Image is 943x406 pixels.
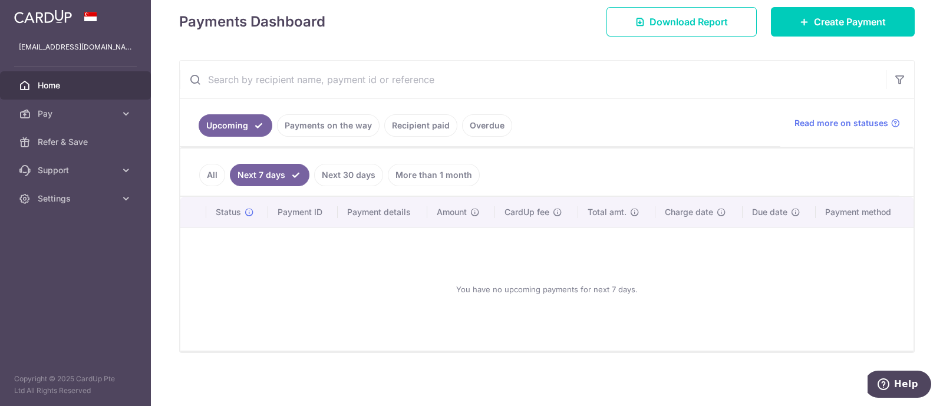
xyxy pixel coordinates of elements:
[38,164,116,176] span: Support
[868,371,931,400] iframe: Opens a widget where you can find more information
[462,114,512,137] a: Overdue
[505,206,549,218] span: CardUp fee
[179,11,325,32] h4: Payments Dashboard
[199,114,272,137] a: Upcoming
[665,206,713,218] span: Charge date
[752,206,787,218] span: Due date
[277,114,380,137] a: Payments on the way
[14,9,72,24] img: CardUp
[314,164,383,186] a: Next 30 days
[338,197,428,227] th: Payment details
[194,237,899,341] div: You have no upcoming payments for next 7 days.
[814,15,886,29] span: Create Payment
[216,206,241,218] span: Status
[588,206,627,218] span: Total amt.
[38,136,116,148] span: Refer & Save
[437,206,467,218] span: Amount
[384,114,457,137] a: Recipient paid
[794,117,900,129] a: Read more on statuses
[19,41,132,53] p: [EMAIL_ADDRESS][DOMAIN_NAME]
[38,108,116,120] span: Pay
[230,164,309,186] a: Next 7 days
[794,117,888,129] span: Read more on statuses
[606,7,757,37] a: Download Report
[268,197,338,227] th: Payment ID
[388,164,480,186] a: More than 1 month
[649,15,728,29] span: Download Report
[771,7,915,37] a: Create Payment
[38,193,116,204] span: Settings
[199,164,225,186] a: All
[816,197,914,227] th: Payment method
[38,80,116,91] span: Home
[180,61,886,98] input: Search by recipient name, payment id or reference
